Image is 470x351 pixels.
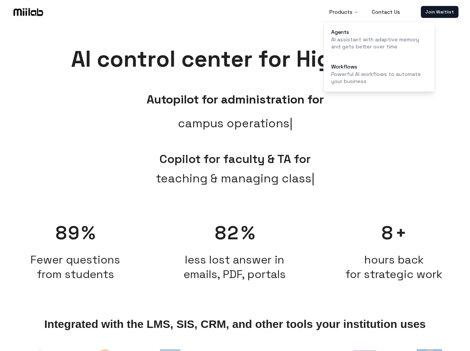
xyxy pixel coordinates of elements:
span: + [395,221,407,245]
span: 82 [215,221,240,245]
span: hours back for strategic work [345,252,442,281]
b: Autopilot for administration for [147,92,324,107]
span: teaching & managing class [156,169,314,187]
span: Copilot for faculty & TA for [159,151,311,166]
span: 89 [55,221,80,245]
span: % [81,221,95,245]
button: Products [323,4,364,19]
span: AI control center for Higher Ed [71,45,399,73]
span: campus operations [178,114,292,132]
nav: Main [323,4,406,19]
img: Logo [12,6,45,17]
span: % [241,221,255,245]
a: Join Waitlist [421,6,458,18]
a: Contact Us [366,4,406,19]
span: 8 [381,221,394,245]
span: Integrated with the LMS, SIS, CRM, and other tools your institution uses [44,318,426,331]
h2: less lost answer in emails, PDF, portals [159,252,311,281]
